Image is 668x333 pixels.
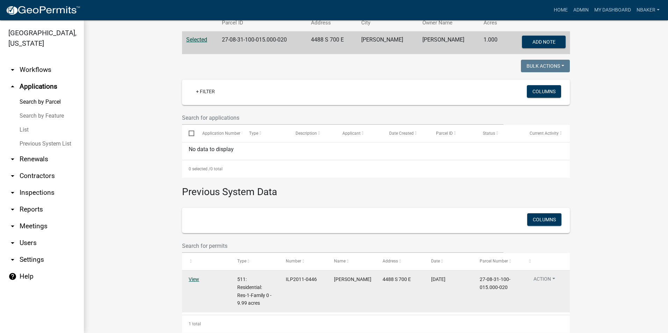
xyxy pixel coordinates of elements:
[530,131,559,136] span: Current Activity
[521,60,570,72] button: Bulk Actions
[182,239,503,253] input: Search for permits
[189,166,210,171] span: 0 selected /
[8,222,17,230] i: arrow_drop_down
[237,259,246,264] span: Type
[522,36,566,48] button: Add Note
[182,315,570,333] div: 1 total
[8,82,17,91] i: arrow_drop_up
[527,85,561,98] button: Columns
[418,15,479,31] th: Owner Name
[307,31,357,54] td: 4488 S 700 E
[429,125,476,142] datatable-header-cell: Parcel ID
[383,259,398,264] span: Address
[195,125,242,142] datatable-header-cell: Application Number
[483,131,495,136] span: Status
[357,15,418,31] th: City
[8,239,17,247] i: arrow_drop_down
[286,259,301,264] span: Number
[218,15,307,31] th: Parcel ID
[307,15,357,31] th: Address
[334,276,371,282] span: BRUCE SEBEYSTEN
[289,125,336,142] datatable-header-cell: Description
[8,66,17,74] i: arrow_drop_down
[480,259,508,264] span: Parcel Number
[480,276,510,290] span: 27-08-31-100-015.000-020
[202,131,240,136] span: Application Number
[336,125,383,142] datatable-header-cell: Applicant
[8,205,17,214] i: arrow_drop_down
[591,3,634,17] a: My Dashboard
[182,111,503,125] input: Search for applications
[342,131,361,136] span: Applicant
[182,160,570,178] div: 0 total
[249,131,258,136] span: Type
[418,31,479,54] td: [PERSON_NAME]
[8,256,17,264] i: arrow_drop_down
[182,125,195,142] datatable-header-cell: Select
[376,253,424,270] datatable-header-cell: Address
[327,253,376,270] datatable-header-cell: Name
[389,131,414,136] span: Date Created
[357,31,418,54] td: [PERSON_NAME]
[479,15,507,31] th: Acres
[218,31,307,54] td: 27-08-31-100-015.000-020
[527,213,561,226] button: Columns
[523,125,570,142] datatable-header-cell: Current Activity
[242,125,289,142] datatable-header-cell: Type
[182,142,570,160] div: No data to display
[424,253,473,270] datatable-header-cell: Date
[190,85,220,98] a: + Filter
[8,172,17,180] i: arrow_drop_down
[279,253,328,270] datatable-header-cell: Number
[186,36,207,43] a: Selected
[551,3,571,17] a: Home
[237,276,271,306] span: 511: Residential: Res-1-Family 0 - 9.99 acres
[182,178,570,199] h3: Previous System Data
[383,125,429,142] datatable-header-cell: Date Created
[8,272,17,281] i: help
[431,276,445,282] span: 7/14/2011
[571,3,591,17] a: Admin
[476,125,523,142] datatable-header-cell: Status
[8,188,17,197] i: arrow_drop_down
[634,3,662,17] a: nbaker
[334,259,346,264] span: Name
[532,39,555,45] span: Add Note
[286,276,317,282] span: ILP2011-0446
[231,253,279,270] datatable-header-cell: Type
[479,31,507,54] td: 1.000
[436,131,453,136] span: Parcel ID
[383,276,411,282] span: 4488 S 700 E
[431,259,440,264] span: Date
[296,131,317,136] span: Description
[528,275,561,286] button: Action
[8,155,17,163] i: arrow_drop_down
[473,253,522,270] datatable-header-cell: Parcel Number
[189,276,199,282] a: View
